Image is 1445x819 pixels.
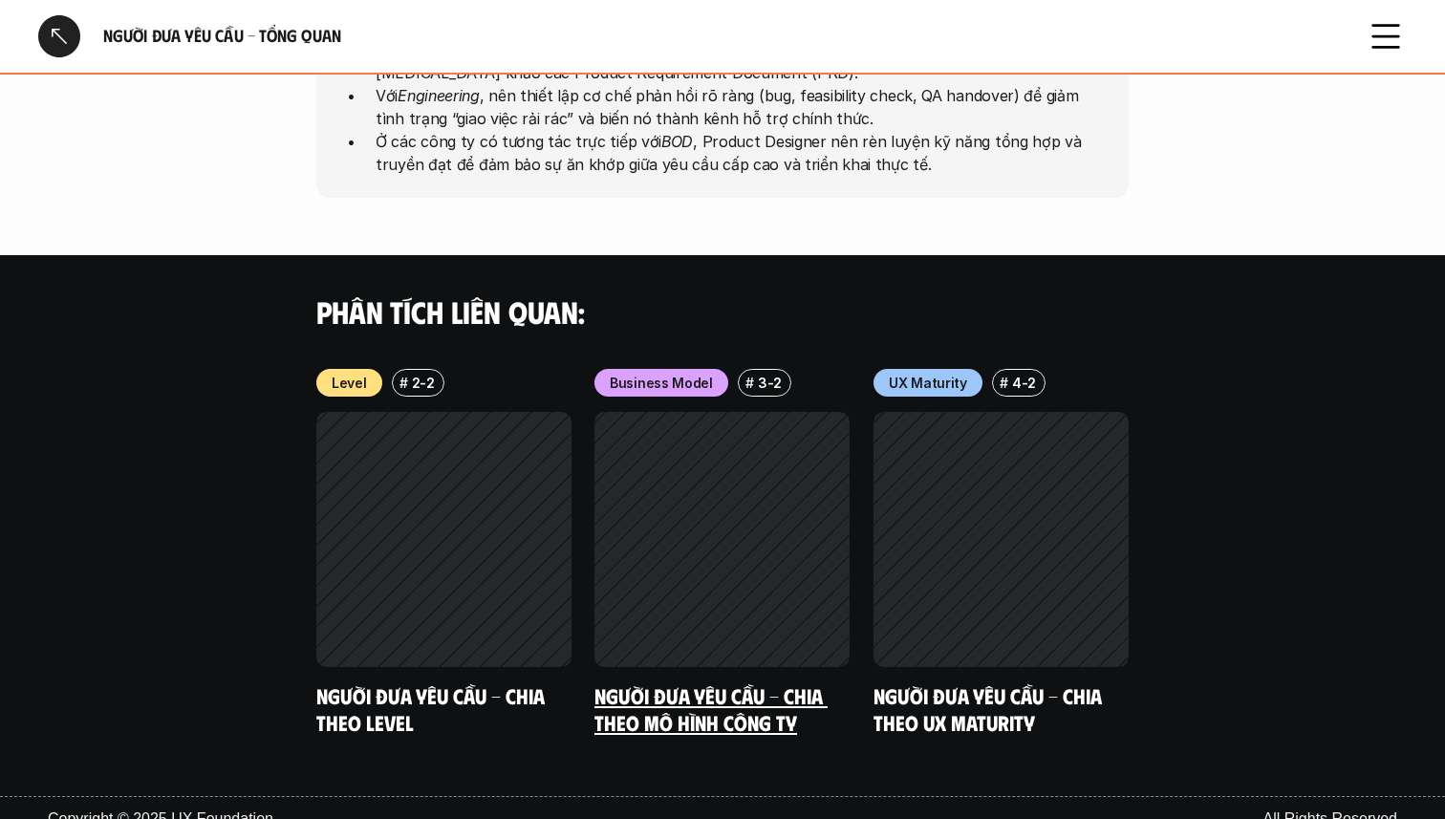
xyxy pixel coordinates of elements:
a: Người đưa yêu cầu - Chia theo mô hình công ty [594,682,828,735]
p: 3-2 [758,373,782,393]
p: 2-2 [412,373,435,393]
p: UX Maturity [889,373,967,393]
em: BOD [661,131,693,150]
a: Người đưa yêu cầu - Chia theo UX Maturity [873,682,1107,735]
p: Với , nên thiết lập cơ chế phản hồi rõ ràng (bug, feasibility check, QA handover) để giảm tình tr... [376,83,1098,129]
h4: Phân tích liên quan: [316,293,1129,330]
a: Người đưa yêu cầu - Chia theo Level [316,682,550,735]
p: Ở các công ty có tương tác trực tiếp với , Product Designer nên rèn luyện kỹ năng tổng hợp và tru... [376,129,1098,175]
h6: Người đưa yêu cầu - Tổng quan [103,25,1342,47]
h6: # [745,376,754,390]
p: Business Model [610,373,713,393]
h6: # [999,376,1007,390]
p: Level [332,373,367,393]
em: Engineering [398,85,480,104]
p: 4-2 [1012,373,1036,393]
h6: # [399,376,408,390]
